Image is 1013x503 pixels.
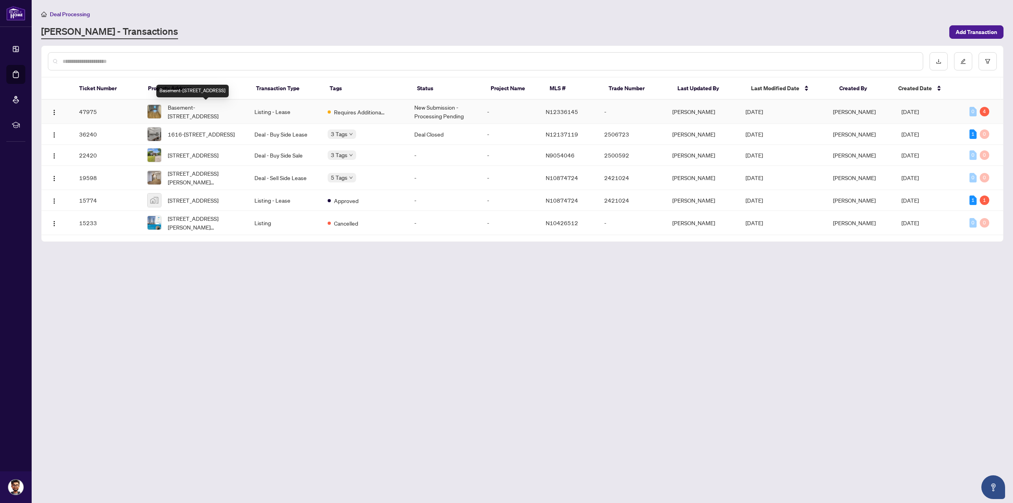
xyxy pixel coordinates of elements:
span: [DATE] [746,131,763,138]
span: [STREET_ADDRESS][PERSON_NAME][PERSON_NAME] [168,214,242,232]
th: Trade Number [602,78,671,100]
td: [PERSON_NAME] [666,124,739,145]
span: Add Transaction [956,26,997,38]
th: Created By [833,78,892,100]
td: 19598 [73,166,141,190]
th: Project Name [484,78,543,100]
div: 0 [980,150,989,160]
span: filter [985,59,990,64]
div: 0 [980,173,989,182]
span: [DATE] [901,219,919,226]
button: Logo [48,216,61,229]
button: Open asap [981,475,1005,499]
span: N9054046 [546,152,575,159]
span: down [349,176,353,180]
button: Logo [48,194,61,207]
td: [PERSON_NAME] [666,211,739,235]
th: MLS # [543,78,602,100]
div: 0 [969,107,977,116]
td: 15233 [73,211,141,235]
td: Listing - Lease [248,190,321,211]
button: Logo [48,149,61,161]
button: Add Transaction [949,25,1004,39]
span: 3 Tags [331,150,347,159]
td: New Submission - Processing Pending [408,100,481,124]
span: 1616-[STREET_ADDRESS] [168,130,235,139]
div: 4 [980,107,989,116]
span: Requires Additional Docs [334,108,385,116]
th: Tags [323,78,411,100]
th: Created Date [892,78,961,100]
td: 22420 [73,145,141,166]
span: 3 Tags [331,129,347,139]
div: 0 [980,218,989,228]
span: Last Modified Date [751,84,799,93]
div: 0 [980,129,989,139]
img: logo [6,6,25,21]
span: [DATE] [746,197,763,204]
img: Logo [51,220,57,227]
td: - [481,211,539,235]
img: Profile Icon [8,480,23,495]
td: 2506723 [598,124,666,145]
td: [PERSON_NAME] [666,145,739,166]
td: 36240 [73,124,141,145]
td: - [408,211,481,235]
th: Ticket Number [73,78,142,100]
td: 47975 [73,100,141,124]
div: 1 [969,129,977,139]
span: [DATE] [901,174,919,181]
td: [PERSON_NAME] [666,190,739,211]
span: N12336145 [546,108,578,115]
span: [PERSON_NAME] [833,131,876,138]
td: Listing - Lease [248,100,321,124]
button: Logo [48,171,61,184]
img: thumbnail-img [148,105,161,118]
span: [PERSON_NAME] [833,108,876,115]
th: Last Updated By [671,78,745,100]
span: [PERSON_NAME] [833,174,876,181]
span: [DATE] [901,197,919,204]
div: Basement-[STREET_ADDRESS] [156,85,229,97]
span: home [41,11,47,17]
span: [DATE] [746,219,763,226]
span: [DATE] [746,152,763,159]
span: Approved [334,196,359,205]
td: 15774 [73,190,141,211]
span: [STREET_ADDRESS] [168,196,218,205]
td: Deal - Buy Side Sale [248,145,321,166]
span: Cancelled [334,219,358,228]
div: 1 [969,196,977,205]
img: Logo [51,198,57,204]
span: [PERSON_NAME] [833,197,876,204]
div: 0 [969,173,977,182]
td: - [481,100,539,124]
span: Created Date [898,84,932,93]
img: thumbnail-img [148,171,161,184]
span: Basement-[STREET_ADDRESS] [168,103,242,120]
td: - [481,190,539,211]
span: edit [960,59,966,64]
th: Transaction Type [250,78,323,100]
th: Status [411,78,484,100]
img: thumbnail-img [148,216,161,230]
span: download [936,59,941,64]
button: Logo [48,128,61,140]
td: 2421024 [598,166,666,190]
span: [PERSON_NAME] [833,152,876,159]
span: down [349,132,353,136]
img: thumbnail-img [148,148,161,162]
button: edit [954,52,972,70]
button: Logo [48,105,61,118]
span: [STREET_ADDRESS][PERSON_NAME][PERSON_NAME] [168,169,242,186]
span: [DATE] [901,108,919,115]
td: Deal - Sell Side Lease [248,166,321,190]
div: 0 [969,218,977,228]
div: 0 [969,150,977,160]
img: Logo [51,175,57,182]
span: Deal Processing [50,11,90,18]
span: [DATE] [746,174,763,181]
div: 1 [980,196,989,205]
td: - [481,145,539,166]
td: Deal - Buy Side Lease [248,124,321,145]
